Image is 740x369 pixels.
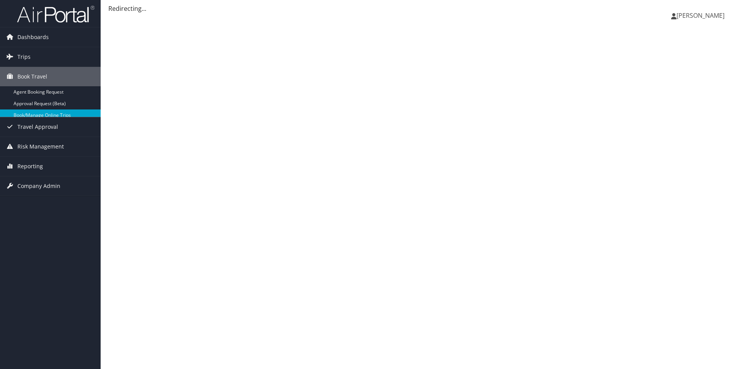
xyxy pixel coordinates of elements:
span: Book Travel [17,67,47,86]
a: [PERSON_NAME] [671,4,732,27]
div: Redirecting... [108,4,732,13]
span: Travel Approval [17,117,58,137]
span: Dashboards [17,27,49,47]
span: Company Admin [17,176,60,196]
span: [PERSON_NAME] [677,11,725,20]
span: Reporting [17,157,43,176]
img: airportal-logo.png [17,5,94,23]
span: Trips [17,47,31,67]
span: Risk Management [17,137,64,156]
